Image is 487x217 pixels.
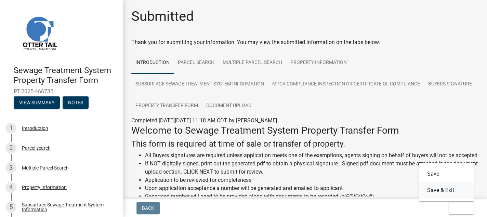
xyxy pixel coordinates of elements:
button: Save & Exit [419,182,474,199]
div: 1 [5,123,16,134]
div: 3 [5,162,16,173]
h4: Sewage Treatment System Property Transfer Form [14,66,118,85]
a: Multiple Parcel Search [219,52,286,74]
li: All Buyers signatures are required unless application meets one of the exemptions, agents signing... [145,151,479,160]
button: Notes [63,96,89,109]
button: View Summary [14,96,60,109]
div: 5 [5,202,16,213]
a: Introduction [131,52,174,74]
div: Introduction [22,126,48,131]
h3: Welcome to Sewage Treatment System Property Transfer Form [131,125,479,136]
span: Back [142,205,154,211]
h1: Submitted [131,8,194,25]
span: Exit [454,205,464,211]
div: Multiple Parcel Search [22,165,69,170]
li: Generated number will need to be provided along with documents to be recorded. [145,192,479,201]
button: Back [136,202,160,214]
a: MPCA Compliance Inspection or Certificate of Compliance [268,73,424,95]
div: Property Information [22,185,67,190]
div: 4 [5,182,16,193]
span: Completed [DATE][DATE] 11:18 AM CDT by [PERSON_NAME] [131,117,277,124]
div: Exit [419,163,474,201]
span: PT-2025-466735 [14,88,109,95]
i: ie(PT-YYYY-#) [340,193,373,200]
a: Document Upload [202,95,255,117]
li: If NOT digitally signed, print out the generated pdf to obtain a physical signature. Signed pdf d... [145,160,479,176]
a: Parcel search [174,52,219,74]
a: Subsurface Sewage Treatment System Information [131,73,268,95]
wm-modal-confirm: Notes [63,100,89,106]
h4: This form is required at time of sale or transfer of property. [131,139,479,149]
a: Buyers Signature [424,73,476,95]
div: Thank you for submitting your information. You may view the submitted information on the tabs below. [131,38,479,46]
a: Property Transfer Form [131,95,202,117]
div: 2 [5,143,16,153]
button: Exit [449,202,474,214]
li: Application to be reviewed for completeness [145,176,479,184]
div: Subsurface Sewage Treatment System Information [22,202,112,212]
button: Save [419,166,474,182]
div: Parcel search [22,146,51,150]
img: Otter Tail County, Minnesota [14,7,65,58]
li: Upon application acceptance a number will be generated and emailed to applicant [145,184,479,192]
wm-modal-confirm: Summary [14,100,60,106]
a: Property Information [286,52,351,74]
